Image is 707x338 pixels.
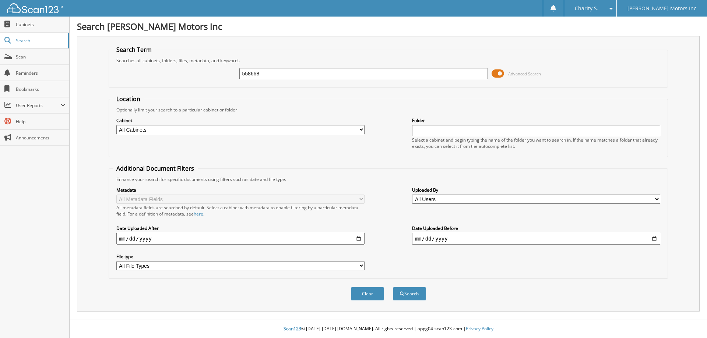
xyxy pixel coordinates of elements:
span: Scan123 [284,325,301,332]
span: Bookmarks [16,86,66,92]
label: Folder [412,117,660,124]
label: File type [116,253,365,260]
span: Announcements [16,135,66,141]
span: Scan [16,54,66,60]
span: Help [16,118,66,125]
span: Search [16,38,64,44]
button: Search [393,287,426,300]
div: Optionally limit your search to a particular cabinet or folder [113,107,664,113]
input: start [116,233,365,245]
legend: Additional Document Filters [113,164,198,172]
label: Metadata [116,187,365,193]
h1: Search [PERSON_NAME] Motors Inc [77,20,700,32]
span: Reminders [16,70,66,76]
span: [PERSON_NAME] Motors Inc [627,6,696,11]
label: Date Uploaded Before [412,225,660,231]
label: Date Uploaded After [116,225,365,231]
label: Cabinet [116,117,365,124]
img: scan123-logo-white.svg [7,3,63,13]
div: © [DATE]-[DATE] [DOMAIN_NAME]. All rights reserved | appg04-scan123-com | [70,320,707,338]
div: Enhance your search for specific documents using filters such as date and file type. [113,176,664,182]
div: All metadata fields are searched by default. Select a cabinet with metadata to enable filtering b... [116,204,365,217]
a: Privacy Policy [466,325,493,332]
button: Clear [351,287,384,300]
a: here [194,211,203,217]
span: User Reports [16,102,60,108]
legend: Location [113,95,144,103]
span: Advanced Search [508,71,541,77]
span: Cabinets [16,21,66,28]
span: Charity S. [575,6,598,11]
div: Searches all cabinets, folders, files, metadata, and keywords [113,57,664,64]
div: Select a cabinet and begin typing the name of the folder you want to search in. If the name match... [412,137,660,149]
label: Uploaded By [412,187,660,193]
input: end [412,233,660,245]
legend: Search Term [113,46,155,54]
iframe: Chat Widget [670,303,707,338]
